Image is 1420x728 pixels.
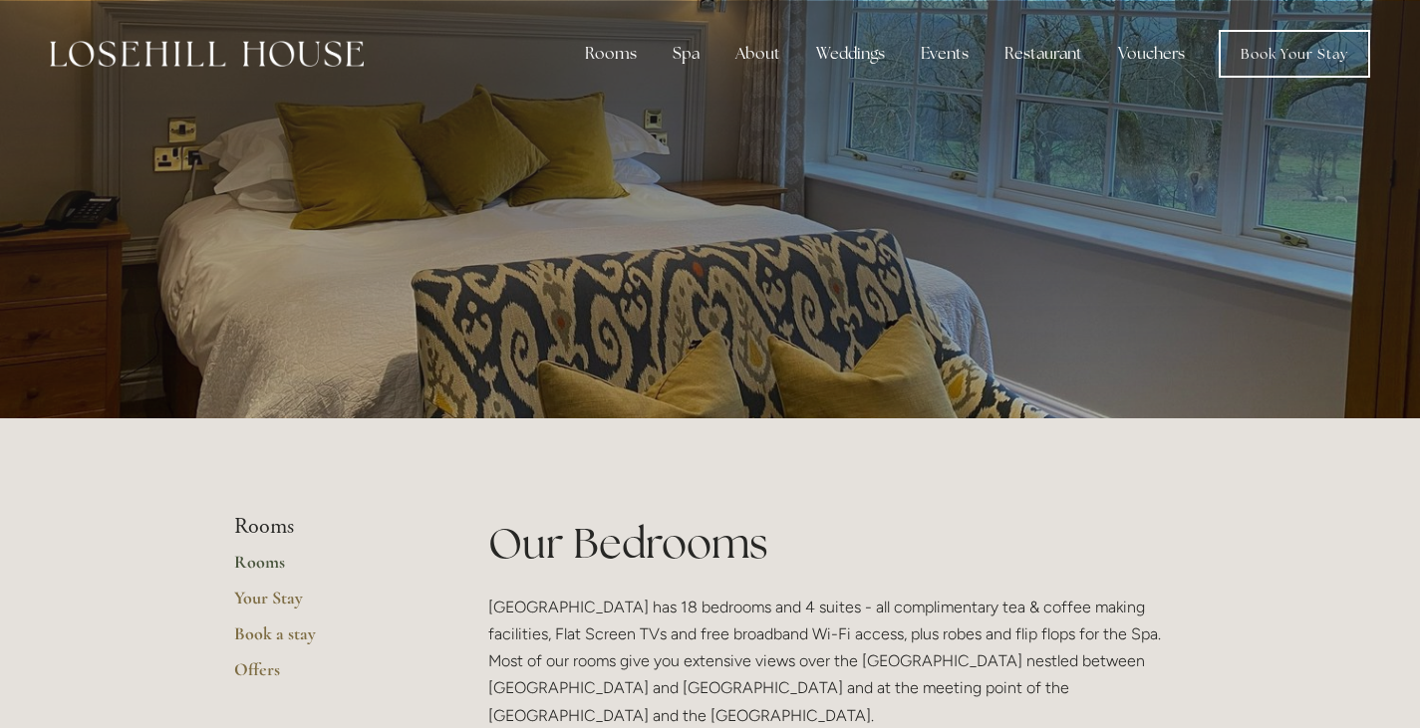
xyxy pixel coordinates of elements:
div: Rooms [569,34,653,74]
div: Weddings [800,34,901,74]
a: Vouchers [1102,34,1201,74]
a: Rooms [234,551,425,587]
img: Losehill House [50,41,364,67]
div: Events [905,34,985,74]
div: Restaurant [989,34,1098,74]
a: Your Stay [234,587,425,622]
div: About [719,34,796,74]
div: Spa [657,34,715,74]
a: Book Your Stay [1219,30,1370,78]
li: Rooms [234,514,425,540]
a: Book a stay [234,622,425,658]
h1: Our Bedrooms [488,514,1187,573]
a: Offers [234,658,425,694]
